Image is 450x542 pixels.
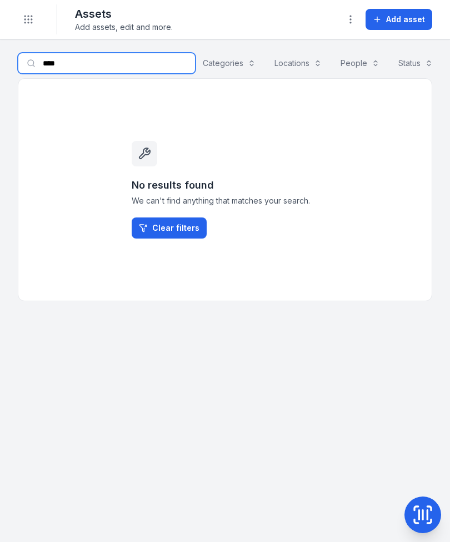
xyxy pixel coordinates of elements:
h2: Assets [75,6,173,22]
button: Categories [196,53,263,74]
span: Add assets, edit and more. [75,22,173,33]
button: Add asset [366,9,432,30]
button: Locations [267,53,329,74]
button: Toggle navigation [18,9,39,30]
h3: No results found [132,178,318,193]
button: People [333,53,387,74]
a: Clear filters [132,217,207,239]
button: Status [391,53,440,74]
span: Add asset [386,14,425,25]
span: We can't find anything that matches your search. [132,195,318,206]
